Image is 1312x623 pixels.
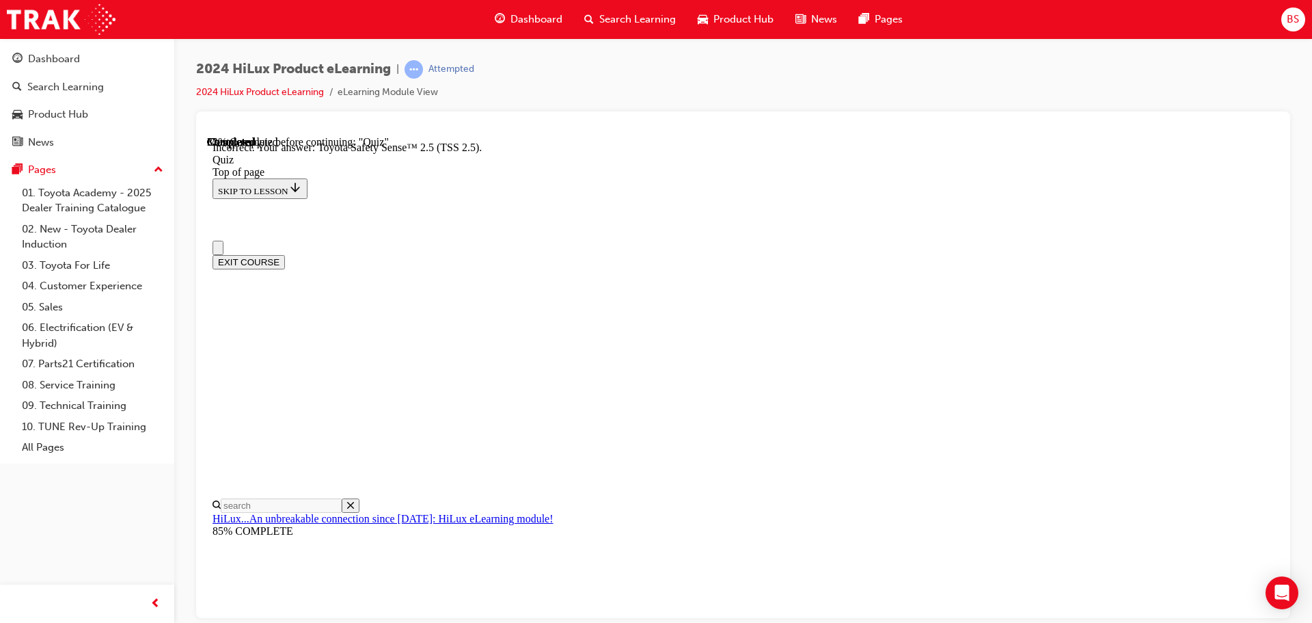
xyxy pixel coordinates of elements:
[338,85,438,101] li: eLearning Module View
[484,5,573,34] a: guage-iconDashboard
[12,81,22,94] span: search-icon
[16,183,169,219] a: 01. Toyota Academy - 2025 Dealer Training Catalogue
[16,276,169,297] a: 04. Customer Experience
[16,255,169,276] a: 03. Toyota For Life
[510,12,562,27] span: Dashboard
[5,130,169,155] a: News
[495,11,505,28] span: guage-icon
[28,135,54,150] div: News
[5,75,169,100] a: Search Learning
[698,11,708,28] span: car-icon
[16,375,169,396] a: 08. Service Training
[5,47,169,72] a: Dashboard
[28,107,88,122] div: Product Hub
[16,395,169,416] a: 09. Technical Training
[28,51,80,67] div: Dashboard
[16,416,169,438] a: 10. TUNE Rev-Up Training
[1266,576,1298,609] div: Open Intercom Messenger
[5,105,16,119] button: Close navigation menu
[154,161,163,179] span: up-icon
[12,109,23,121] span: car-icon
[28,162,56,178] div: Pages
[5,377,346,388] a: HiLux...An unbreakable connection since [DATE]: HiLux eLearning module!
[573,5,687,34] a: search-iconSearch Learning
[16,354,169,375] a: 07. Parts21 Certification
[5,119,78,133] button: EXIT COURSE
[428,63,474,76] div: Attempted
[599,12,676,27] span: Search Learning
[5,102,169,127] a: Product Hub
[5,5,1067,18] div: Incorrect. Your answer: Toyota Safety Sense™ 2.5 (TSS 2.5).
[12,164,23,176] span: pages-icon
[5,157,169,183] button: Pages
[784,5,848,34] a: news-iconNews
[5,42,100,63] button: SKIP TO LESSON
[12,53,23,66] span: guage-icon
[16,219,169,255] a: 02. New - Toyota Dealer Induction
[11,50,95,60] span: SKIP TO LESSON
[5,44,169,157] button: DashboardSearch LearningProduct HubNews
[16,437,169,458] a: All Pages
[584,11,594,28] span: search-icon
[27,79,104,95] div: Search Learning
[713,12,774,27] span: Product Hub
[196,86,324,98] a: 2024 HiLux Product eLearning
[14,362,135,377] input: Search
[7,4,115,35] img: Trak
[5,18,1067,30] div: Quiz
[150,596,161,613] span: prev-icon
[196,62,391,77] span: 2024 HiLux Product eLearning
[5,389,1067,401] div: 85% COMPLETE
[687,5,784,34] a: car-iconProduct Hub
[5,30,1067,42] div: Top of page
[12,137,23,149] span: news-icon
[811,12,837,27] span: News
[1281,8,1305,31] button: BS
[875,12,903,27] span: Pages
[848,5,914,34] a: pages-iconPages
[795,11,806,28] span: news-icon
[16,317,169,354] a: 06. Electrification (EV & Hybrid)
[135,362,152,377] button: Close search menu
[405,60,423,79] span: learningRecordVerb_ATTEMPT-icon
[16,297,169,318] a: 05. Sales
[859,11,869,28] span: pages-icon
[396,62,399,77] span: |
[1287,12,1299,27] span: BS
